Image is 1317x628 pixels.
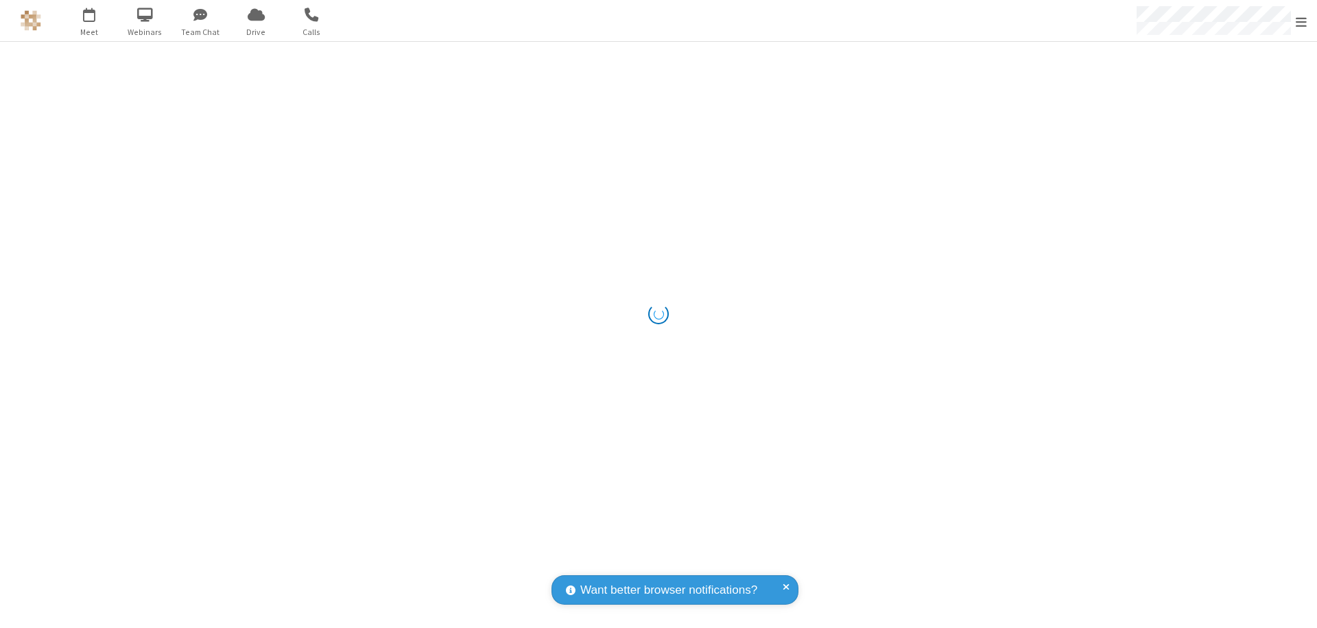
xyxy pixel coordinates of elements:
[580,581,757,599] span: Want better browser notifications?
[286,26,337,38] span: Calls
[119,26,171,38] span: Webinars
[230,26,282,38] span: Drive
[175,26,226,38] span: Team Chat
[21,10,41,31] img: QA Selenium DO NOT DELETE OR CHANGE
[64,26,115,38] span: Meet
